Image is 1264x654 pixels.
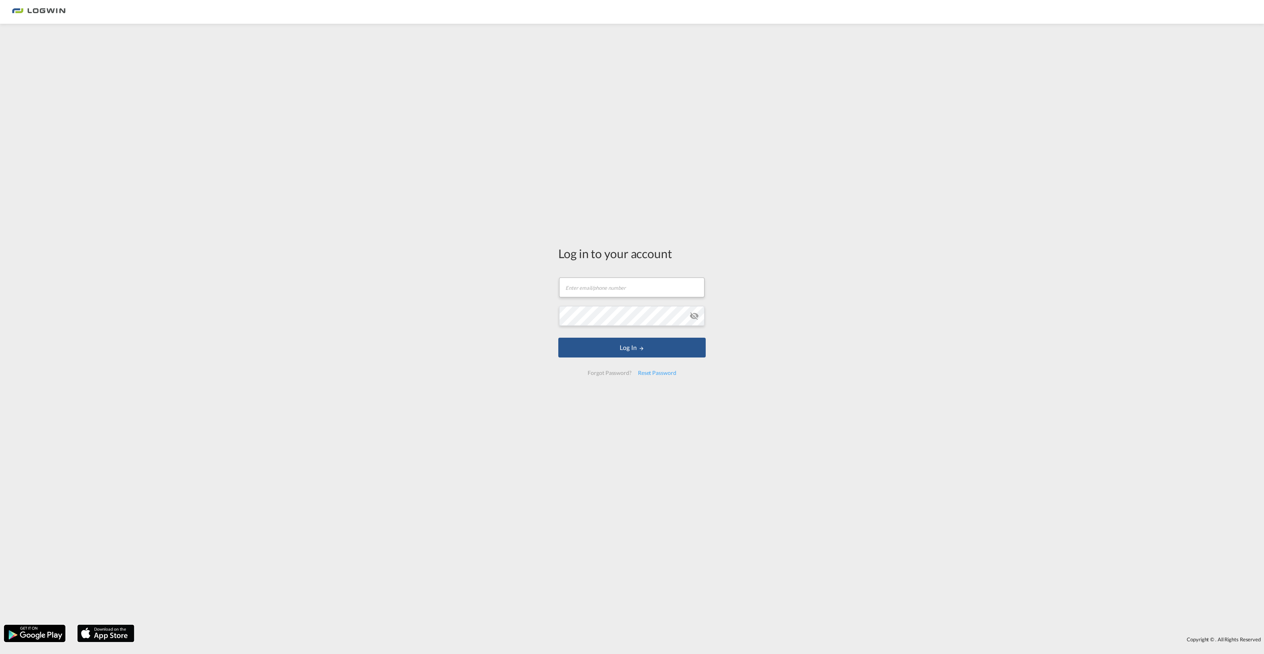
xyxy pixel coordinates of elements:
img: 2761ae10d95411efa20a1f5e0282d2d7.png [12,3,65,21]
img: google.png [3,624,66,643]
button: LOGIN [558,338,706,357]
input: Enter email/phone number [559,278,705,297]
div: Reset Password [635,366,680,380]
img: apple.png [76,624,135,643]
div: Log in to your account [558,245,706,262]
div: Copyright © . All Rights Reserved [138,633,1264,646]
div: Forgot Password? [584,366,634,380]
md-icon: icon-eye-off [689,311,699,321]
